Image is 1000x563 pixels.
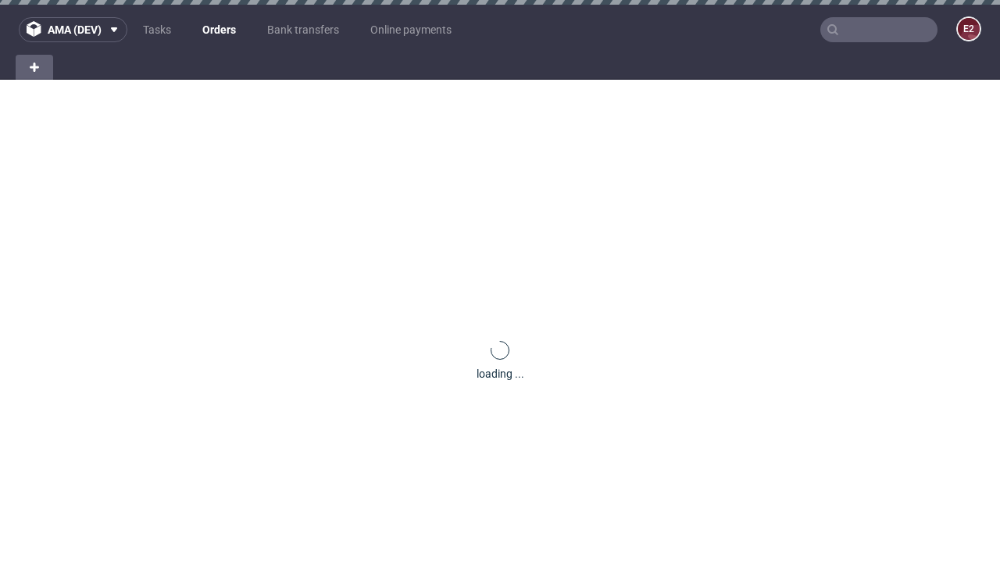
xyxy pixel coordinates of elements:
[134,17,180,42] a: Tasks
[19,17,127,42] button: ama (dev)
[258,17,348,42] a: Bank transfers
[361,17,461,42] a: Online payments
[48,24,102,35] span: ama (dev)
[958,18,980,40] figcaption: e2
[477,366,524,382] div: loading ...
[193,17,245,42] a: Orders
